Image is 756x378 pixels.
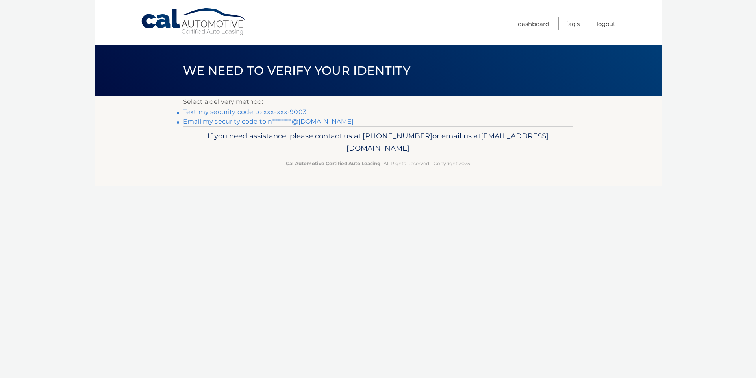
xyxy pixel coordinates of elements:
[183,118,354,125] a: Email my security code to n********@[DOMAIN_NAME]
[286,160,380,166] strong: Cal Automotive Certified Auto Leasing
[363,131,432,140] span: [PHONE_NUMBER]
[183,63,410,78] span: We need to verify your identity
[518,17,549,30] a: Dashboard
[566,17,580,30] a: FAQ's
[183,96,573,107] p: Select a delivery method:
[188,159,568,168] p: - All Rights Reserved - Copyright 2025
[188,130,568,155] p: If you need assistance, please contact us at: or email us at
[141,8,247,36] a: Cal Automotive
[183,108,306,116] a: Text my security code to xxx-xxx-9003
[597,17,615,30] a: Logout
